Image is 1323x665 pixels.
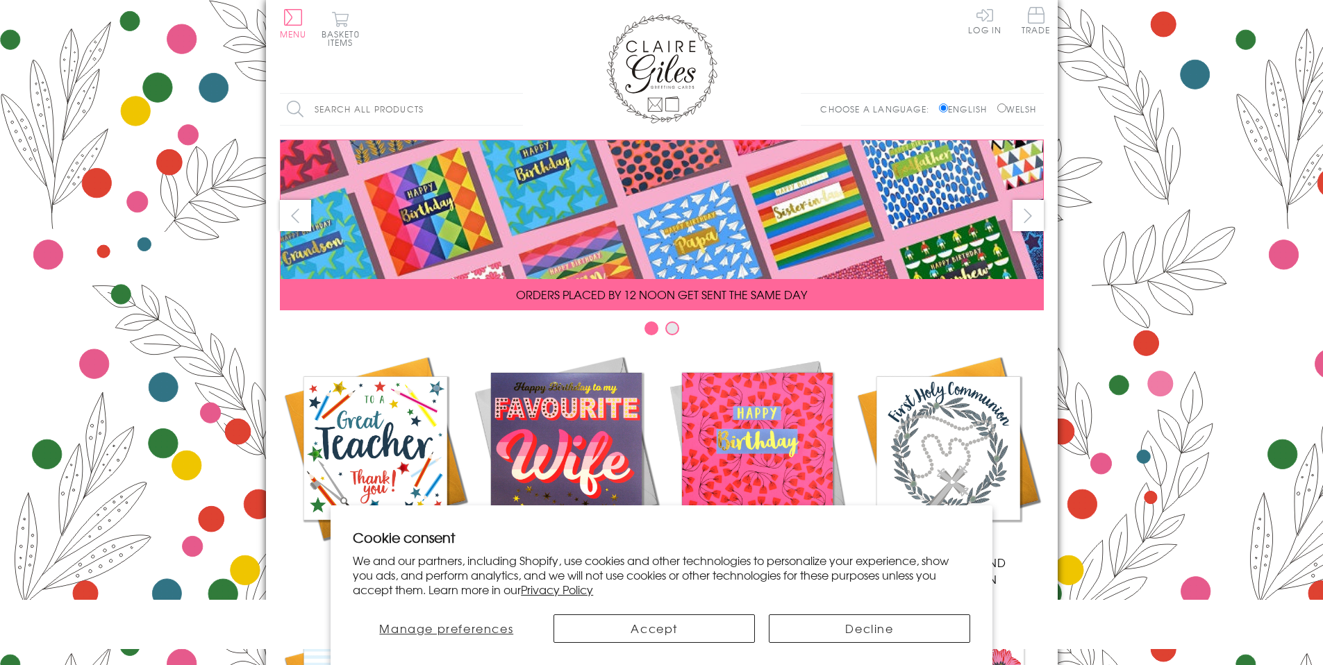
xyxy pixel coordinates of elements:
[662,353,853,571] a: Birthdays
[644,321,658,335] button: Carousel Page 1 (Current Slide)
[853,353,1044,587] a: Communion and Confirmation
[521,581,593,598] a: Privacy Policy
[353,528,970,547] h2: Cookie consent
[939,103,994,115] label: English
[997,103,1006,112] input: Welsh
[1022,7,1051,37] a: Trade
[509,94,523,125] input: Search
[1022,7,1051,34] span: Trade
[280,9,307,38] button: Menu
[665,321,679,335] button: Carousel Page 2
[516,286,807,303] span: ORDERS PLACED BY 12 NOON GET SENT THE SAME DAY
[280,94,523,125] input: Search all products
[1013,200,1044,231] button: next
[280,321,1044,342] div: Carousel Pagination
[353,553,970,596] p: We and our partners, including Shopify, use cookies and other technologies to personalize your ex...
[769,614,970,643] button: Decline
[328,28,360,49] span: 0 items
[968,7,1001,34] a: Log In
[939,103,948,112] input: English
[554,614,755,643] button: Accept
[997,103,1037,115] label: Welsh
[379,620,513,637] span: Manage preferences
[280,28,307,40] span: Menu
[471,353,662,571] a: New Releases
[322,11,360,47] button: Basket0 items
[280,200,311,231] button: prev
[353,614,540,643] button: Manage preferences
[606,14,717,124] img: Claire Giles Greetings Cards
[820,103,936,115] p: Choose a language:
[280,353,471,571] a: Academic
